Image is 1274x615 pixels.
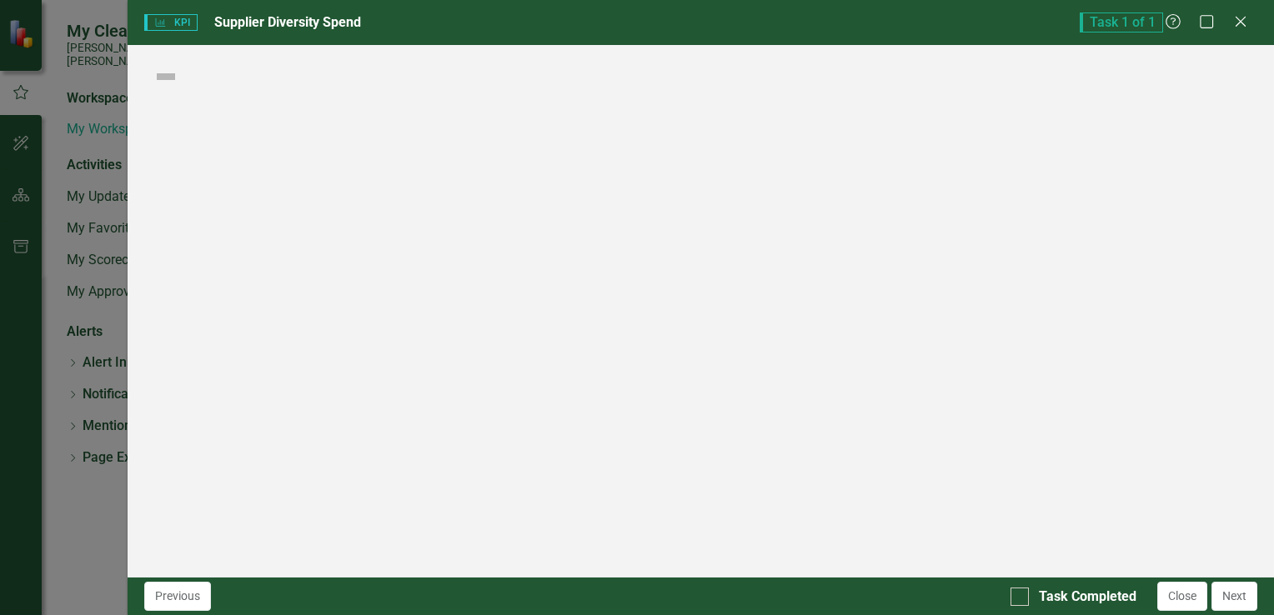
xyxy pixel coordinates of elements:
[214,14,361,30] span: Supplier Diversity Spend
[1211,582,1257,611] button: Next
[144,582,211,611] button: Previous
[144,14,198,31] span: KPI
[1080,12,1163,32] span: Task 1 of 1
[1039,587,1136,607] div: Task Completed
[1157,582,1207,611] button: Close
[153,63,179,90] img: Not Defined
